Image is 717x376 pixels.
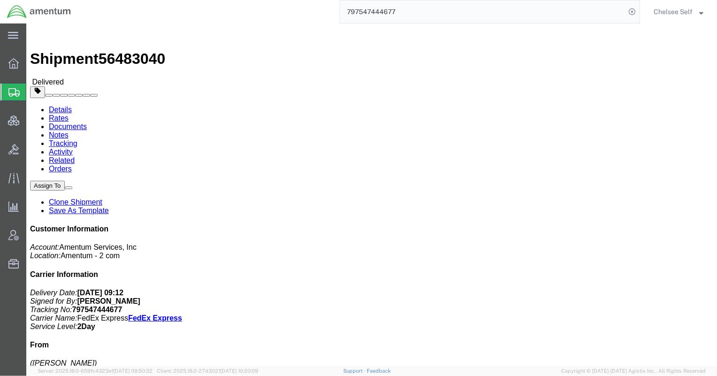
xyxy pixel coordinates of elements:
[343,368,367,374] a: Support
[157,368,258,374] span: Client: 2025.18.0-27d3021
[220,368,258,374] span: [DATE] 10:20:09
[26,23,717,366] iframe: FS Legacy Container
[654,7,693,17] span: Chelsee Self
[367,368,391,374] a: Feedback
[113,368,153,374] span: [DATE] 09:50:32
[561,367,706,375] span: Copyright © [DATE]-[DATE] Agistix Inc., All Rights Reserved
[7,5,71,19] img: logo
[38,368,153,374] span: Server: 2025.18.0-659fc4323ef
[653,6,704,17] button: Chelsee Self
[340,0,625,23] input: Search for shipment number, reference number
